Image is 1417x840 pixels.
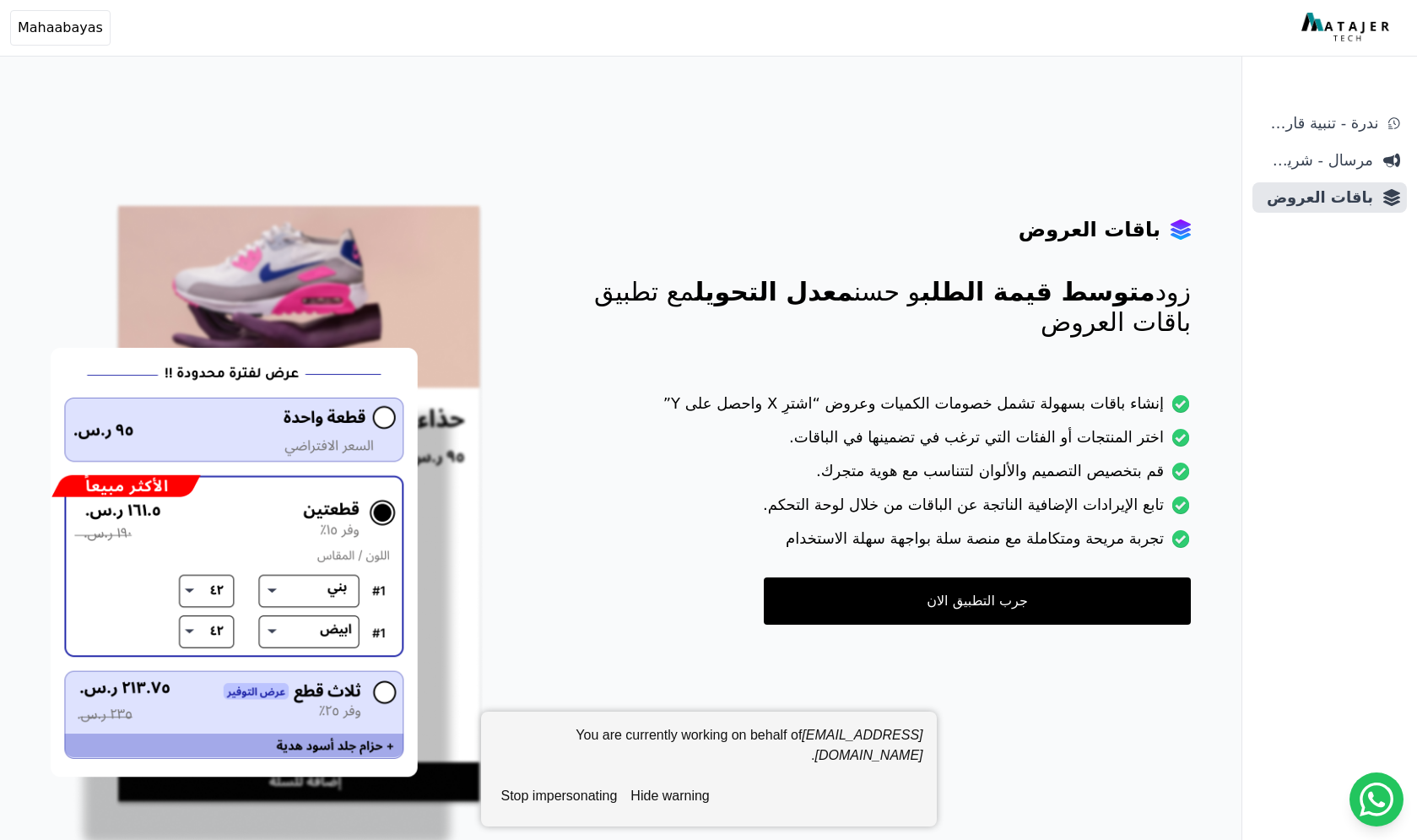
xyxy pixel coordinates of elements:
button: Mahaabayas [10,10,111,46]
li: تابع الإيرادات الإضافية الناتجة عن الباقات من خلال لوحة التحكم. [663,493,1191,527]
span: Mahaabayas [18,18,103,38]
li: إنشاء باقات بسهولة تشمل خصومات الكميات وعروض “اشترِ X واحصل على Y” [663,392,1191,425]
li: قم بتخصيص التصميم والألوان لتتناسب مع هوية متجرك. [663,459,1191,493]
img: MatajerTech Logo [1301,13,1393,43]
button: hide warning [624,779,716,813]
span: متوسط قيمة الطلب [921,277,1155,306]
a: جرب التطبيق الان [764,577,1191,625]
span: ندرة - تنبية قارب علي النفاذ [1259,111,1378,135]
h4: باقات العروض [1019,216,1160,243]
em: [EMAIL_ADDRESS][DOMAIN_NAME] [802,728,922,762]
span: مرسال - شريط دعاية [1259,149,1373,172]
p: زود و حسن مع تطبيق باقات العروض [550,277,1191,338]
span: باقات العروض [1259,186,1373,209]
div: You are currently working on behalf of . [495,725,923,779]
li: اختر المنتجات أو الفئات التي ترغب في تضمينها في الباقات. [663,425,1191,459]
button: stop impersonating [495,779,625,813]
li: تجربة مريحة ومتكاملة مع منصة سلة بواجهة سهلة الاستخدام [663,527,1191,561]
span: معدل التحويل [695,277,854,306]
